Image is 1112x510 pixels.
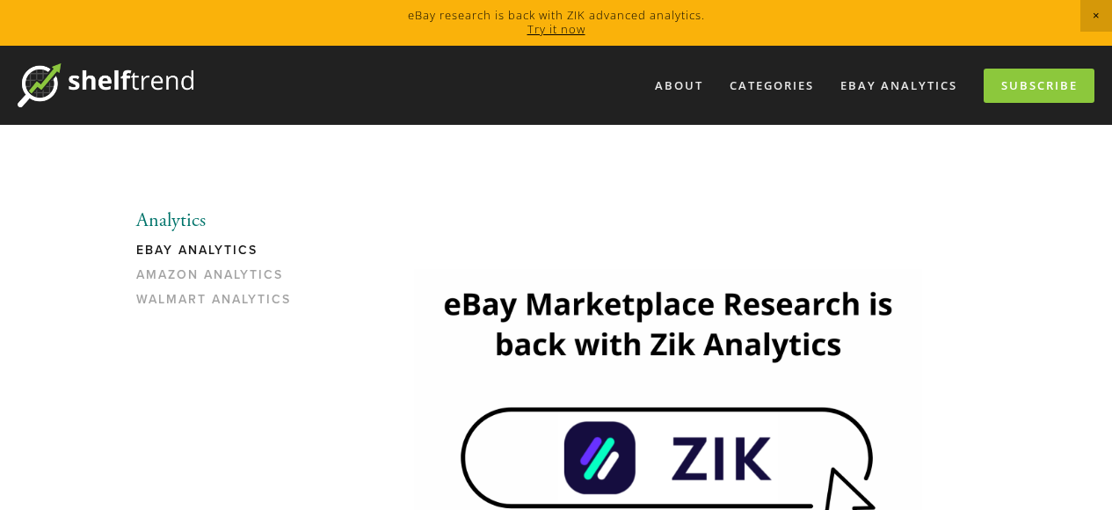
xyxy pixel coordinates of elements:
[718,71,825,100] div: Categories
[643,71,715,100] a: About
[136,267,304,292] a: Amazon Analytics
[136,209,304,232] li: Analytics
[18,63,193,107] img: ShelfTrend
[136,292,304,317] a: Walmart Analytics
[527,21,585,37] a: Try it now
[829,71,969,100] a: eBay Analytics
[984,69,1094,103] a: Subscribe
[136,243,304,267] a: eBay Analytics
